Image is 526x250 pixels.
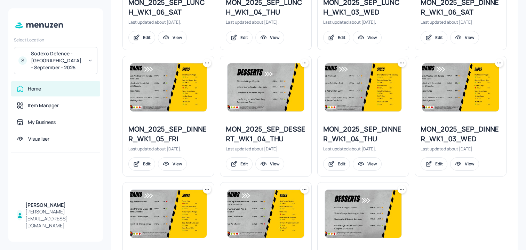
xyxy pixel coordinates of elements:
[128,124,208,144] div: MON_2025_SEP_DINNER_WK1_05_FRI
[173,161,182,167] div: View
[325,190,401,238] img: 2025-05-08-1746712959214bni76kt6uui.jpeg
[435,34,443,40] div: Edit
[143,34,151,40] div: Edit
[240,161,248,167] div: Edit
[128,146,208,152] div: Last updated about [DATE].
[270,161,280,167] div: View
[465,34,475,40] div: View
[421,124,501,144] div: MON_2025_SEP_DINNER_WK1_03_WED
[226,19,306,25] div: Last updated about [DATE].
[28,135,49,142] div: Visualiser
[422,63,499,111] img: 2025-05-08-1746708311830xkzxjezrykm.jpeg
[25,208,95,229] div: [PERSON_NAME][EMAIL_ADDRESS][DOMAIN_NAME]
[228,190,304,238] img: 2025-05-08-1746705680877yauq63gr7pb.jpeg
[130,190,207,238] img: 2025-05-08-1746706972835azswkguaugv.jpeg
[421,19,501,25] div: Last updated about [DATE].
[325,63,401,111] img: 2025-08-27-1756310816365y0412v46ep.jpeg
[130,63,207,111] img: 2025-05-08-1746708311830xkzxjezrykm.jpeg
[338,161,345,167] div: Edit
[128,19,208,25] div: Last updated about [DATE].
[323,124,403,144] div: MON_2025_SEP_DINNER_WK1_04_THU
[270,34,280,40] div: View
[421,146,501,152] div: Last updated about [DATE].
[367,161,377,167] div: View
[435,161,443,167] div: Edit
[226,146,306,152] div: Last updated about [DATE].
[25,202,95,209] div: [PERSON_NAME]
[173,34,182,40] div: View
[240,34,248,40] div: Edit
[28,85,41,92] div: Home
[14,37,97,43] div: Select Location
[228,63,304,111] img: 2025-05-08-1746712959214bni76kt6uui.jpeg
[18,56,27,65] div: S
[465,161,475,167] div: View
[226,124,306,144] div: MON_2025_SEP_DESSERT_WK1_04_THU
[31,50,83,71] div: Sodexo Defence - [GEOGRAPHIC_DATA] - September - 2025
[367,34,377,40] div: View
[28,102,59,109] div: Item Manager
[338,34,345,40] div: Edit
[323,146,403,152] div: Last updated about [DATE].
[143,161,151,167] div: Edit
[323,19,403,25] div: Last updated about [DATE].
[28,119,56,126] div: My Business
